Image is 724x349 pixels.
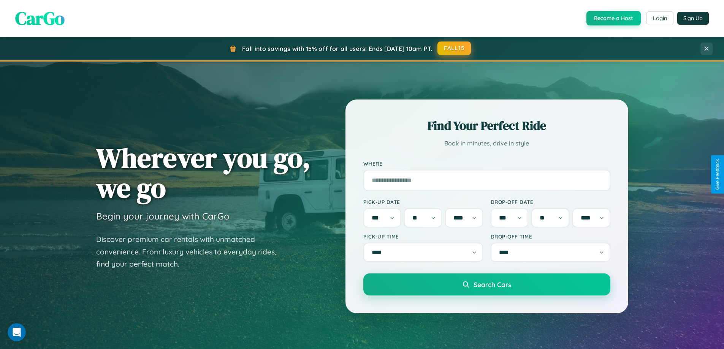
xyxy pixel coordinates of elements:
label: Drop-off Date [491,199,610,205]
span: Fall into savings with 15% off for all users! Ends [DATE] 10am PT. [242,45,432,52]
h1: Wherever you go, we go [96,143,311,203]
label: Where [363,160,610,167]
div: Give Feedback [715,159,720,190]
button: Sign Up [677,12,709,25]
h2: Find Your Perfect Ride [363,117,610,134]
iframe: Intercom live chat [8,323,26,341]
p: Discover premium car rentals with unmatched convenience. From luxury vehicles to everyday rides, ... [96,233,286,270]
button: FALL15 [437,41,471,55]
button: Search Cars [363,273,610,295]
label: Pick-up Time [363,233,483,240]
button: Login [646,11,673,25]
p: Book in minutes, drive in style [363,138,610,149]
span: Search Cars [474,280,511,289]
button: Become a Host [586,11,641,25]
label: Drop-off Time [491,233,610,240]
h3: Begin your journey with CarGo [96,210,230,222]
span: CarGo [15,6,65,31]
label: Pick-up Date [363,199,483,205]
